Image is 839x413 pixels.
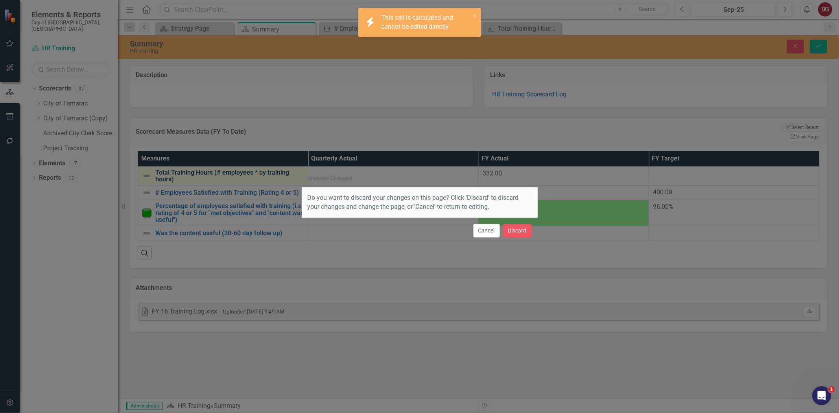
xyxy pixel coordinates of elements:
iframe: Intercom live chat [812,386,831,405]
div: This cell is calculated and cannot be edited directly [381,13,470,31]
span: 1 [828,386,835,393]
button: Discard [503,224,532,238]
div: Do you want to discard your changes on this page? Click 'Discard' to discard your changes and cha... [302,188,538,218]
button: Cancel [473,224,500,238]
button: close [472,11,478,20]
div: Unsaved Changes [308,175,352,181]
